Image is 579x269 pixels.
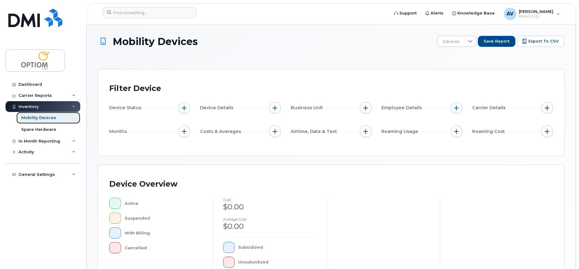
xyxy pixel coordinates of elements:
span: Costs & Averages [200,128,243,135]
div: Unsubsidized [238,257,316,268]
div: Filter Device [109,81,161,97]
span: Carrier Details [472,105,507,111]
span: Roaming Cost [472,128,507,135]
span: Mobility Devices [113,36,198,47]
span: Export to CSV [528,39,559,44]
span: Devices [437,36,465,47]
div: Active [125,198,203,209]
button: Export to CSV [517,36,564,47]
div: $0.00 [223,202,317,212]
h4: Average cost [223,217,317,221]
span: Business Unit [291,105,325,111]
span: Airtime, Data & Text [291,128,339,135]
div: Device Overview [109,176,177,192]
span: Months [109,128,129,135]
button: Save Report [478,36,515,47]
div: Subsidized [238,242,316,253]
div: Cancelled [125,242,203,253]
span: Roaming Usage [381,128,420,135]
div: With Billing [125,227,203,238]
div: Suspended [125,213,203,224]
span: Device Status [109,105,143,111]
span: Device Details [200,105,235,111]
div: $0.00 [223,221,317,232]
h4: cost [223,198,317,202]
span: Employee Details [381,105,424,111]
span: Save Report [484,39,510,44]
